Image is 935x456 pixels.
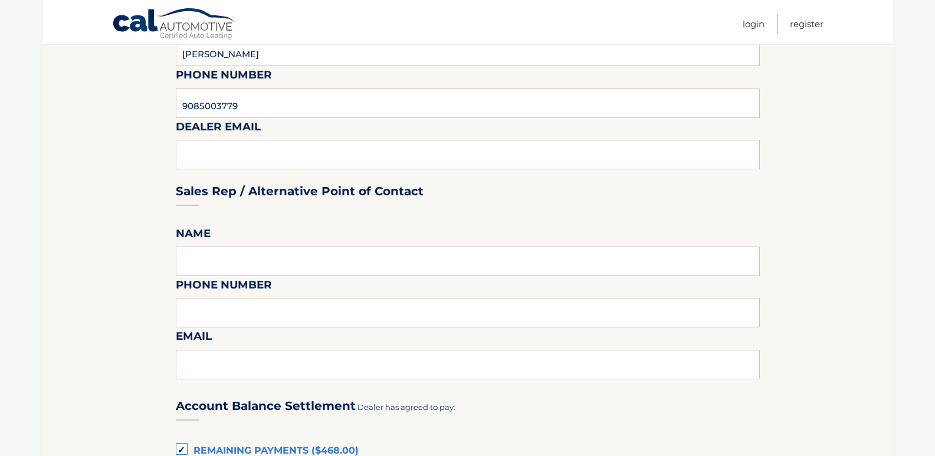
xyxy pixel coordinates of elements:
[176,225,211,247] label: Name
[176,399,356,414] h3: Account Balance Settlement
[176,184,424,199] h3: Sales Rep / Alternative Point of Contact
[357,402,455,412] span: Dealer has agreed to pay:
[176,276,272,298] label: Phone Number
[176,327,212,349] label: Email
[176,118,261,140] label: Dealer Email
[743,14,765,34] a: Login
[176,66,272,88] label: Phone Number
[790,14,824,34] a: Register
[112,8,236,42] a: Cal Automotive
